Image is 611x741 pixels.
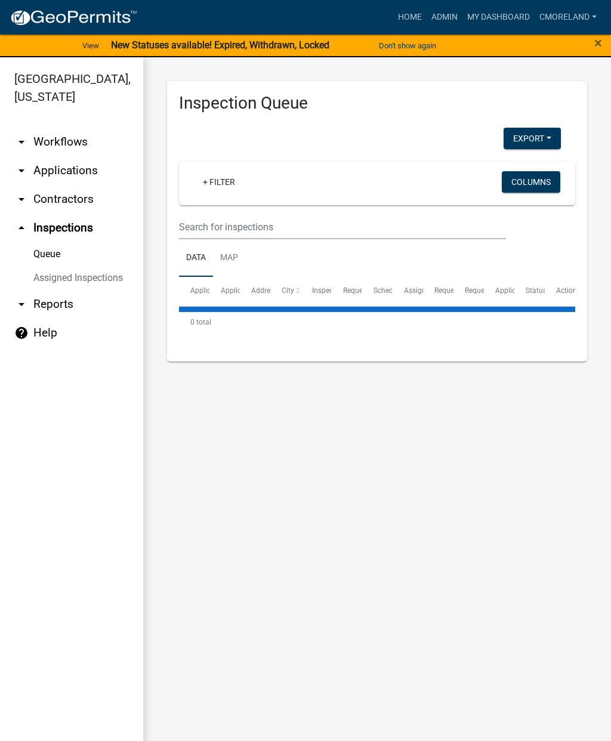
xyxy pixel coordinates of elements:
[179,239,213,277] a: Data
[374,286,425,295] span: Scheduled Time
[434,286,488,295] span: Requestor Name
[535,6,601,29] a: cmoreland
[14,326,29,340] i: help
[484,277,514,305] datatable-header-cell: Application Description
[251,286,277,295] span: Address
[502,171,560,193] button: Columns
[190,286,227,295] span: Application
[526,286,547,295] span: Status
[331,277,362,305] datatable-header-cell: Requested Date
[209,277,240,305] datatable-header-cell: Application Type
[495,286,570,295] span: Application Description
[179,307,575,337] div: 0 total
[427,6,462,29] a: Admin
[14,135,29,149] i: arrow_drop_down
[14,192,29,206] i: arrow_drop_down
[392,277,422,305] datatable-header-cell: Assigned Inspector
[343,286,393,295] span: Requested Date
[453,277,484,305] datatable-header-cell: Requestor Phone
[423,277,453,305] datatable-header-cell: Requestor Name
[270,277,301,305] datatable-header-cell: City
[362,277,392,305] datatable-header-cell: Scheduled Time
[465,286,520,295] span: Requestor Phone
[462,6,535,29] a: My Dashboard
[179,277,209,305] datatable-header-cell: Application
[374,36,441,55] button: Don't show again
[14,221,29,235] i: arrow_drop_up
[504,128,561,149] button: Export
[594,36,602,50] button: Close
[393,6,427,29] a: Home
[312,286,363,295] span: Inspection Type
[514,277,545,305] datatable-header-cell: Status
[301,277,331,305] datatable-header-cell: Inspection Type
[179,93,575,113] h3: Inspection Queue
[111,39,329,51] strong: New Statuses available! Expired, Withdrawn, Locked
[221,286,275,295] span: Application Type
[14,163,29,178] i: arrow_drop_down
[179,215,506,239] input: Search for inspections
[14,297,29,311] i: arrow_drop_down
[545,277,575,305] datatable-header-cell: Actions
[78,36,104,55] a: View
[213,239,245,277] a: Map
[556,286,581,295] span: Actions
[282,286,294,295] span: City
[594,35,602,51] span: ×
[193,171,245,193] a: + Filter
[240,277,270,305] datatable-header-cell: Address
[404,286,465,295] span: Assigned Inspector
